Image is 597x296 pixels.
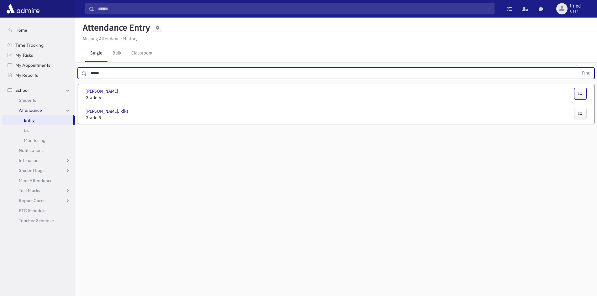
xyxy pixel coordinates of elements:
[15,27,27,33] span: Home
[3,195,75,205] a: Report Cards
[3,165,75,175] a: Student Logs
[86,95,164,101] span: Grade 4
[24,127,31,133] span: List
[19,97,36,103] span: Students
[19,107,42,113] span: Attendance
[3,205,75,216] a: PTC Schedule
[3,175,75,185] a: Meal Attendance
[3,185,75,195] a: Test Marks
[19,188,40,193] span: Test Marks
[3,125,75,135] a: List
[3,60,75,70] a: My Appointments
[3,145,75,155] a: Notifications
[578,68,594,79] button: Find
[80,23,150,33] h5: Attendance Entry
[19,178,53,183] span: Meal Attendance
[19,208,46,213] span: PTC Schedule
[3,155,75,165] a: Infractions
[570,4,581,9] span: lfried
[83,36,138,42] u: Missing Attendance History
[126,45,157,62] a: Classroom
[86,115,164,121] span: Grade 5
[5,3,41,15] img: AdmirePro
[15,42,44,48] span: Time Tracking
[19,218,54,223] span: Teacher Schedule
[3,135,75,145] a: Monitoring
[3,105,75,115] a: Attendance
[24,138,45,143] span: Monitoring
[19,148,44,153] span: Notifications
[94,3,494,14] input: Search
[3,95,75,105] a: Students
[3,85,75,95] a: School
[19,158,40,163] span: Infractions
[15,62,50,68] span: My Appointments
[3,115,73,125] a: Entry
[24,117,34,123] span: Entry
[15,72,38,78] span: My Reports
[85,45,107,62] a: Single
[3,50,75,60] a: My Tasks
[80,36,138,42] a: Missing Attendance History
[15,87,29,93] span: School
[15,52,33,58] span: My Tasks
[19,198,45,203] span: Report Cards
[19,168,45,173] span: Student Logs
[570,9,581,14] span: User
[3,216,75,226] a: Teacher Schedule
[86,108,130,115] span: [PERSON_NAME], Riks
[107,45,126,62] a: Bulk
[3,25,75,35] a: Home
[86,88,119,95] span: [PERSON_NAME]
[3,40,75,50] a: Time Tracking
[3,70,75,80] a: My Reports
